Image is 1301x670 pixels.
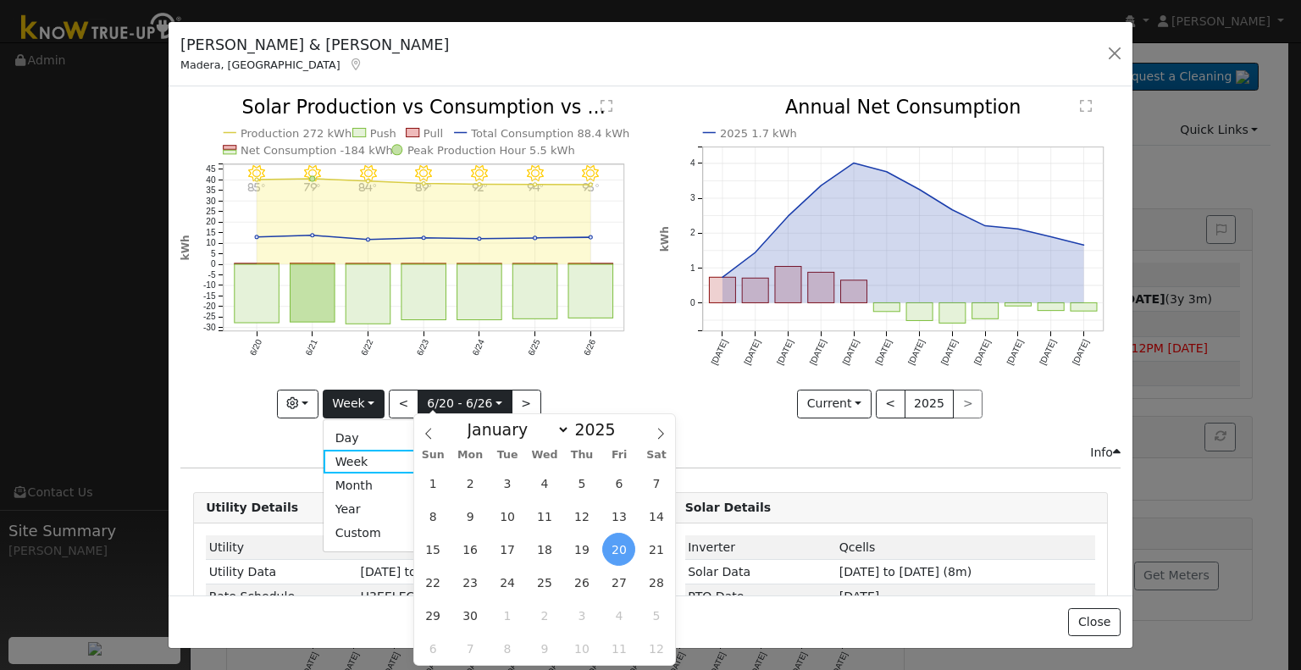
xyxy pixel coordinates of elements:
circle: onclick="" [310,176,315,181]
text: 15 [206,228,216,237]
span: June 21, 2025 [639,533,673,566]
text: [DATE] [1005,338,1025,367]
rect: onclick="" [235,265,280,324]
span: Wed [526,450,563,461]
circle: onclick="" [255,178,258,181]
span: July 4, 2025 [602,599,635,632]
rect: onclick="" [457,265,502,321]
i: 6/26 - Clear [583,165,600,182]
span: June 4, 2025 [529,467,562,500]
text: 10 [206,239,216,248]
span: June 28, 2025 [639,566,673,599]
circle: onclick="" [367,238,370,241]
div: Info [1090,444,1121,462]
span: June 9, 2025 [454,500,487,533]
span: June 18, 2025 [529,533,562,566]
span: June 6, 2025 [602,467,635,500]
circle: onclick="" [1015,226,1021,233]
span: Thu [563,450,601,461]
span: July 2, 2025 [529,599,562,632]
text: 6/26 [582,338,597,357]
text: [DATE] [840,338,861,367]
span: July 9, 2025 [529,632,562,665]
span: July 7, 2025 [454,632,487,665]
circle: onclick="" [718,274,725,281]
i: 6/24 - Clear [471,165,488,182]
select: Month [459,419,570,440]
strong: Utility Details [206,501,298,514]
span: June 29, 2025 [417,599,450,632]
p: 79° [297,182,327,191]
text: [DATE] [1038,338,1058,367]
span: June 11, 2025 [529,500,562,533]
span: Sat [638,450,675,461]
p: 94° [520,182,550,191]
text: 6/25 [527,338,542,357]
strong: Solar Details [685,501,771,514]
span: Sun [414,450,451,461]
text: 1 [689,263,695,273]
rect: onclick="" [1005,303,1031,307]
text: [DATE] [906,338,927,367]
circle: onclick="" [1048,234,1055,241]
text: 6/22 [359,338,374,357]
circle: onclick="" [883,169,889,175]
span: July 11, 2025 [602,632,635,665]
td: PTO Date [685,584,837,609]
text: -20 [203,302,216,312]
a: Week [324,450,441,473]
text: -10 [203,281,216,291]
circle: onclick="" [949,207,955,213]
span: July 8, 2025 [491,632,524,665]
text: [DATE] [939,338,960,367]
rect: onclick="" [568,263,613,264]
td: Solar Data [685,560,837,584]
span: July 5, 2025 [639,599,673,632]
rect: onclick="" [346,265,390,324]
text:  [1080,100,1092,114]
p: 84° [353,182,383,191]
rect: onclick="" [291,265,335,323]
text: 6/24 [471,338,486,357]
td: Inverter [685,535,837,560]
text: [DATE] [873,338,894,367]
rect: onclick="" [513,265,558,319]
td: Utility Data [206,560,357,584]
text: 6/23 [415,338,430,357]
circle: onclick="" [255,235,258,239]
button: < [876,390,905,418]
span: June 20, 2025 [602,533,635,566]
rect: onclick="" [807,273,833,303]
text: Peak Production Hour 5.5 kWh [407,144,575,157]
span: June 14, 2025 [639,500,673,533]
rect: onclick="" [1038,303,1064,311]
text: 35 [206,186,216,196]
span: June 8, 2025 [417,500,450,533]
span: ID: 1070, authorized: 02/27/25 [839,540,876,554]
rect: onclick="" [291,263,335,264]
span: Madera, [GEOGRAPHIC_DATA] [180,58,340,71]
span: July 6, 2025 [417,632,450,665]
span: July 1, 2025 [491,599,524,632]
rect: onclick="" [775,267,801,303]
text: 2 [689,229,695,238]
text: Net Consumption -184 kWh [241,144,393,157]
text: -5 [208,270,216,280]
circle: onclick="" [311,234,314,237]
span: June 19, 2025 [566,533,599,566]
span: ID: 14678457, authorized: 07/22/24 [361,540,394,554]
span: June 5, 2025 [566,467,599,500]
circle: onclick="" [850,160,857,167]
text: [DATE] [709,338,729,367]
span: June 27, 2025 [602,566,635,599]
text: -25 [203,313,216,322]
i: 6/22 - Clear [360,165,377,182]
text: [DATE] [742,338,762,367]
span: Mon [451,450,489,461]
span: June 17, 2025 [491,533,524,566]
rect: onclick="" [972,303,998,319]
circle: onclick="" [784,213,791,220]
rect: onclick="" [568,265,613,318]
circle: onclick="" [478,183,481,186]
span: June 26, 2025 [566,566,599,599]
